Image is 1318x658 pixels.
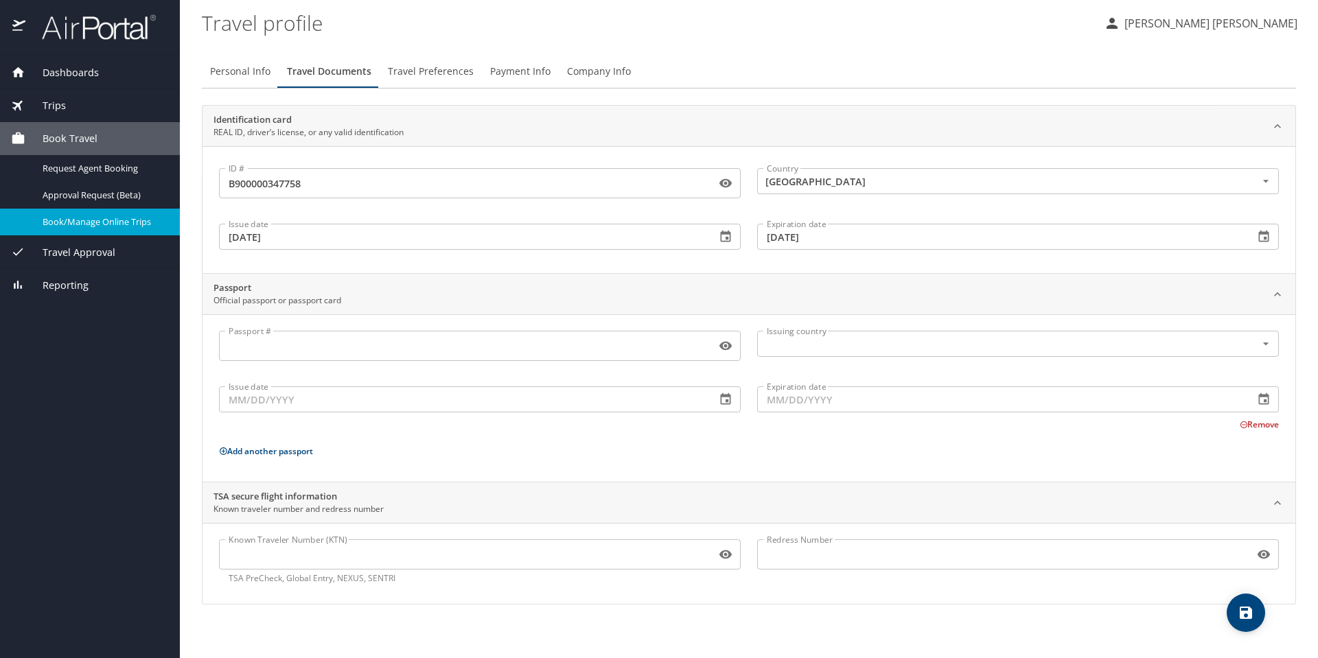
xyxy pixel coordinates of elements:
input: MM/DD/YYYY [219,224,705,250]
div: Identification cardREAL ID, driver’s license, or any valid identification [203,146,1295,273]
span: Book/Manage Online Trips [43,215,163,228]
span: Trips [25,98,66,113]
h2: Passport [213,281,341,295]
span: Request Agent Booking [43,162,163,175]
span: Book Travel [25,131,97,146]
span: Payment Info [490,63,551,80]
img: icon-airportal.png [12,14,27,40]
button: save [1227,594,1265,632]
button: [PERSON_NAME] [PERSON_NAME] [1098,11,1303,36]
span: Travel Preferences [388,63,474,80]
span: Company Info [567,63,631,80]
button: Remove [1240,419,1279,430]
span: Travel Approval [25,245,115,260]
div: PassportOfficial passport or passport card [203,274,1295,315]
div: PassportOfficial passport or passport card [203,314,1295,482]
h2: Identification card [213,113,404,127]
p: TSA PreCheck, Global Entry, NEXUS, SENTRI [229,572,731,585]
p: Official passport or passport card [213,294,341,307]
div: Profile [202,55,1296,88]
div: Identification cardREAL ID, driver’s license, or any valid identification [203,106,1295,147]
button: Open [1258,336,1274,352]
h2: TSA secure flight information [213,490,384,504]
input: MM/DD/YYYY [219,386,705,412]
h1: Travel profile [202,1,1093,44]
span: Reporting [25,278,89,293]
img: airportal-logo.png [27,14,156,40]
input: MM/DD/YYYY [757,224,1243,250]
p: [PERSON_NAME] [PERSON_NAME] [1120,15,1297,32]
button: Add another passport [219,445,313,457]
span: Approval Request (Beta) [43,189,163,202]
div: TSA secure flight informationKnown traveler number and redress number [203,523,1295,604]
button: Open [1258,173,1274,189]
p: Known traveler number and redress number [213,503,384,515]
span: Dashboards [25,65,99,80]
input: MM/DD/YYYY [757,386,1243,412]
span: Travel Documents [287,63,371,80]
span: Personal Info [210,63,270,80]
div: TSA secure flight informationKnown traveler number and redress number [203,482,1295,524]
p: REAL ID, driver’s license, or any valid identification [213,126,404,139]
